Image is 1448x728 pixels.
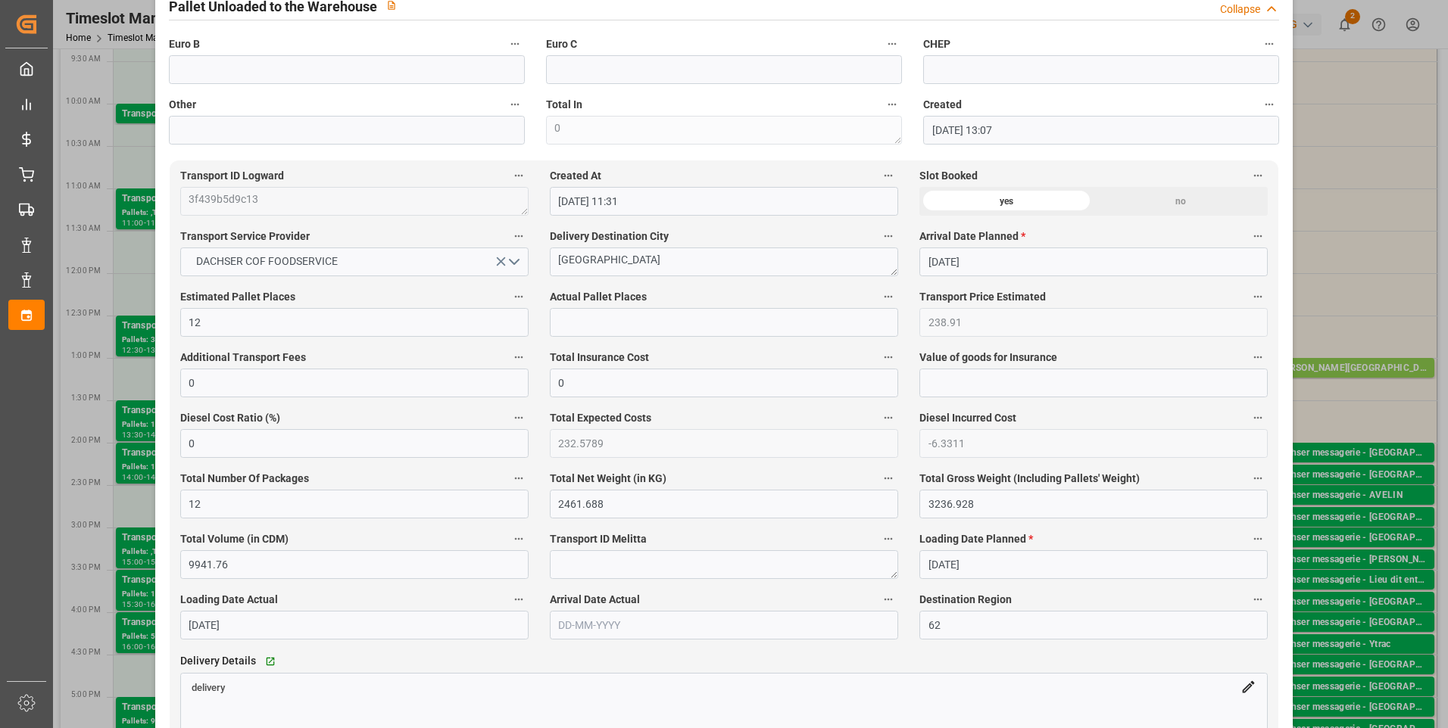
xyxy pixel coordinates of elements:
[1220,2,1260,17] div: Collapse
[509,347,529,367] button: Additional Transport Fees
[1248,287,1268,306] button: Transport Price Estimated
[169,97,196,113] span: Other
[919,531,1033,547] span: Loading Date Planned
[509,287,529,306] button: Estimated Pallet Places
[919,187,1094,216] div: yes
[550,229,669,244] span: Delivery Destination City
[546,36,577,52] span: Euro C
[919,410,1016,426] span: Diesel Incurred Cost
[505,95,525,114] button: Other
[546,97,582,113] span: Total In
[180,410,280,426] span: Diesel Cost Ratio (%)
[509,166,529,185] button: Transport ID Logward
[1259,95,1279,114] button: Created
[180,168,284,184] span: Transport ID Logward
[180,592,278,608] span: Loading Date Actual
[878,347,898,367] button: Total Insurance Cost
[919,229,1025,244] span: Arrival Date Planned
[1248,468,1268,488] button: Total Gross Weight (Including Pallets' Weight)
[919,168,978,184] span: Slot Booked
[180,531,289,547] span: Total Volume (in CDM)
[550,289,647,305] span: Actual Pallet Places
[180,229,310,244] span: Transport Service Provider
[192,680,225,692] a: delivery
[180,653,256,669] span: Delivery Details
[1248,408,1268,428] button: Diesel Incurred Cost
[878,408,898,428] button: Total Expected Costs
[550,247,898,276] textarea: [GEOGRAPHIC_DATA]
[509,226,529,246] button: Transport Service Provider
[180,187,529,216] textarea: 3f439b5d9c13
[550,592,640,608] span: Arrival Date Actual
[1248,347,1268,367] button: Value of goods for Insurance
[882,34,902,54] button: Euro C
[180,471,309,487] span: Total Number Of Packages
[550,611,898,639] input: DD-MM-YYYY
[919,247,1268,276] input: DD-MM-YYYY
[550,410,651,426] span: Total Expected Costs
[919,592,1012,608] span: Destination Region
[169,36,200,52] span: Euro B
[923,36,950,52] span: CHEP
[550,350,649,366] span: Total Insurance Cost
[1248,529,1268,549] button: Loading Date Planned *
[550,187,898,216] input: DD-MM-YYYY HH:MM
[923,97,962,113] span: Created
[882,95,902,114] button: Total In
[878,590,898,609] button: Arrival Date Actual
[505,34,525,54] button: Euro B
[509,468,529,488] button: Total Number Of Packages
[509,529,529,549] button: Total Volume (in CDM)
[878,468,898,488] button: Total Net Weight (in KG)
[509,590,529,609] button: Loading Date Actual
[180,350,306,366] span: Additional Transport Fees
[1248,590,1268,609] button: Destination Region
[919,550,1268,579] input: DD-MM-YYYY
[509,408,529,428] button: Diesel Cost Ratio (%)
[1248,166,1268,185] button: Slot Booked
[919,350,1057,366] span: Value of goods for Insurance
[878,287,898,306] button: Actual Pallet Places
[550,531,647,547] span: Transport ID Melitta
[189,254,345,269] span: DACHSER COF FOODSERVICE
[923,116,1279,145] input: DD-MM-YYYY HH:MM
[1248,226,1268,246] button: Arrival Date Planned *
[180,247,529,276] button: open menu
[878,529,898,549] button: Transport ID Melitta
[180,611,529,639] input: DD-MM-YYYY
[550,168,601,184] span: Created At
[878,226,898,246] button: Delivery Destination City
[919,289,1046,305] span: Transport Price Estimated
[550,471,666,487] span: Total Net Weight (in KG)
[919,471,1140,487] span: Total Gross Weight (Including Pallets' Weight)
[1259,34,1279,54] button: CHEP
[546,116,902,145] textarea: 0
[878,166,898,185] button: Created At
[1094,187,1268,216] div: no
[180,289,295,305] span: Estimated Pallet Places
